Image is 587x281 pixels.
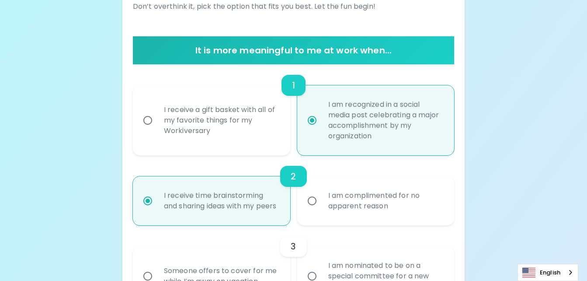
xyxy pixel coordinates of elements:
[291,239,296,253] h6: 3
[518,264,578,281] aside: Language selected: English
[133,155,454,225] div: choice-group-check
[518,264,578,281] div: Language
[157,180,285,222] div: I receive time brainstorming and sharing ideas with my peers
[292,78,295,92] h6: 1
[157,94,285,147] div: I receive a gift basket with all of my favorite things for my Workiversary
[133,64,454,155] div: choice-group-check
[291,169,296,183] h6: 2
[321,89,450,152] div: I am recognized in a social media post celebrating a major accomplishment by my organization
[136,43,451,57] h6: It is more meaningful to me at work when...
[518,264,578,281] a: English
[321,180,450,222] div: I am complimented for no apparent reason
